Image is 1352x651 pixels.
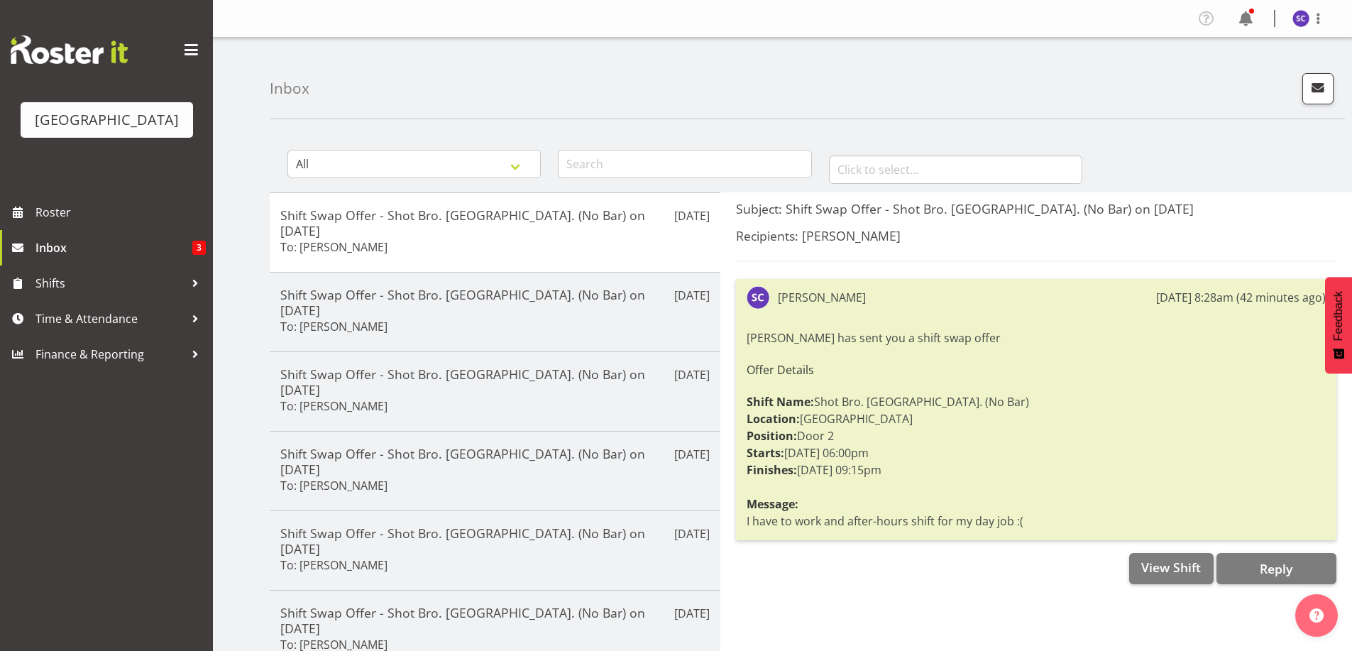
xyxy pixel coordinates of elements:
[280,558,388,572] h6: To: [PERSON_NAME]
[192,241,206,255] span: 3
[280,207,710,239] h5: Shift Swap Offer - Shot Bro. [GEOGRAPHIC_DATA]. (No Bar) on [DATE]
[280,287,710,318] h5: Shift Swap Offer - Shot Bro. [GEOGRAPHIC_DATA]. (No Bar) on [DATE]
[1129,553,1214,584] button: View Shift
[747,428,797,444] strong: Position:
[736,228,1336,244] h5: Recipients: [PERSON_NAME]
[280,366,710,398] h5: Shift Swap Offer - Shot Bro. [GEOGRAPHIC_DATA]. (No Bar) on [DATE]
[270,80,309,97] h4: Inbox
[674,525,710,542] p: [DATE]
[674,207,710,224] p: [DATE]
[1292,10,1309,27] img: skye-colonna9939.jpg
[747,411,800,427] strong: Location:
[35,344,185,365] span: Finance & Reporting
[1309,608,1324,623] img: help-xxl-2.png
[747,363,1326,376] h6: Offer Details
[747,394,814,410] strong: Shift Name:
[1216,553,1336,584] button: Reply
[1141,559,1201,576] span: View Shift
[280,319,388,334] h6: To: [PERSON_NAME]
[747,286,769,309] img: skye-colonna9939.jpg
[280,446,710,477] h5: Shift Swap Offer - Shot Bro. [GEOGRAPHIC_DATA]. (No Bar) on [DATE]
[1325,277,1352,373] button: Feedback - Show survey
[747,462,797,478] strong: Finishes:
[558,150,811,178] input: Search
[778,289,866,306] div: [PERSON_NAME]
[747,445,784,461] strong: Starts:
[747,496,798,512] strong: Message:
[280,525,710,557] h5: Shift Swap Offer - Shot Bro. [GEOGRAPHIC_DATA]. (No Bar) on [DATE]
[280,399,388,413] h6: To: [PERSON_NAME]
[674,605,710,622] p: [DATE]
[35,308,185,329] span: Time & Attendance
[674,287,710,304] p: [DATE]
[747,326,1326,533] div: [PERSON_NAME] has sent you a shift swap offer Shot Bro. [GEOGRAPHIC_DATA]. (No Bar) [GEOGRAPHIC_D...
[674,446,710,463] p: [DATE]
[280,240,388,254] h6: To: [PERSON_NAME]
[736,201,1336,217] h5: Subject: Shift Swap Offer - Shot Bro. [GEOGRAPHIC_DATA]. (No Bar) on [DATE]
[1156,289,1326,306] div: [DATE] 8:28am (42 minutes ago)
[280,605,710,636] h5: Shift Swap Offer - Shot Bro. [GEOGRAPHIC_DATA]. (No Bar) on [DATE]
[1332,291,1345,341] span: Feedback
[35,109,179,131] div: [GEOGRAPHIC_DATA]
[35,273,185,294] span: Shifts
[11,35,128,64] img: Rosterit website logo
[829,155,1082,184] input: Click to select...
[674,366,710,383] p: [DATE]
[35,202,206,223] span: Roster
[35,237,192,258] span: Inbox
[1260,560,1292,577] span: Reply
[280,478,388,493] h6: To: [PERSON_NAME]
